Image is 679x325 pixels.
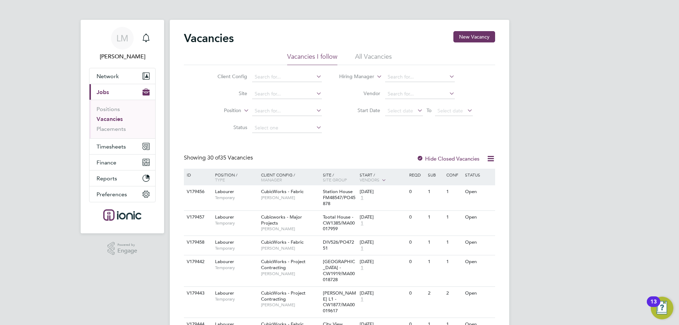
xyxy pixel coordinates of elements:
[97,89,109,95] span: Jobs
[185,169,210,181] div: ID
[89,100,155,138] div: Jobs
[463,169,494,181] div: Status
[426,236,445,249] div: 1
[215,265,257,271] span: Temporary
[385,89,455,99] input: Search for...
[207,124,247,130] label: Status
[388,108,413,114] span: Select date
[252,72,322,82] input: Search for...
[215,259,234,265] span: Labourer
[323,239,354,251] span: DIV526/PO47251
[426,211,445,224] div: 1
[463,287,494,300] div: Open
[81,20,164,233] nav: Main navigation
[97,159,116,166] span: Finance
[215,220,257,226] span: Temporary
[355,52,392,65] li: All Vacancies
[261,188,303,195] span: CubicWorks - Fabric
[97,116,123,122] a: Vacancies
[261,214,302,226] span: Cubicworks - Major Projects
[339,90,380,97] label: Vendor
[117,248,137,254] span: Engage
[97,191,127,198] span: Preferences
[424,106,434,115] span: To
[426,169,445,181] div: Sub
[360,195,364,201] span: 1
[89,209,156,221] a: Go to home page
[89,52,156,61] span: Laura Moody
[97,106,120,112] a: Positions
[261,271,319,277] span: [PERSON_NAME]
[252,123,322,133] input: Select one
[360,177,379,182] span: Vendors
[261,290,306,302] span: CubicWorks - Project Contracting
[103,209,141,221] img: ionic-logo-retina.png
[215,177,225,182] span: Type
[215,296,257,302] span: Temporary
[417,155,480,162] label: Hide Closed Vacancies
[185,255,210,268] div: V179442
[215,290,234,296] span: Labourer
[287,52,337,65] li: Vacancies I follow
[360,265,364,271] span: 1
[97,143,126,150] span: Timesheets
[445,255,463,268] div: 1
[97,126,126,132] a: Placements
[333,73,374,80] label: Hiring Manager
[407,236,426,249] div: 0
[215,245,257,251] span: Temporary
[360,290,406,296] div: [DATE]
[97,73,119,80] span: Network
[323,259,355,283] span: [GEOGRAPHIC_DATA] - CW1919/MA00018728
[445,211,463,224] div: 1
[259,169,321,186] div: Client Config /
[215,214,234,220] span: Labourer
[463,211,494,224] div: Open
[261,259,306,271] span: CubicWorks - Project Contracting
[323,290,356,314] span: [PERSON_NAME] L1 - CW1877/MA00019617
[339,107,380,114] label: Start Date
[261,226,319,232] span: [PERSON_NAME]
[445,185,463,198] div: 1
[207,73,247,80] label: Client Config
[215,195,257,201] span: Temporary
[97,175,117,182] span: Reports
[89,68,155,84] button: Network
[407,287,426,300] div: 0
[453,31,495,42] button: New Vacancy
[89,186,155,202] button: Preferences
[358,169,407,186] div: Start /
[184,154,254,162] div: Showing
[261,177,282,182] span: Manager
[116,34,128,43] span: LM
[252,106,322,116] input: Search for...
[445,236,463,249] div: 1
[463,255,494,268] div: Open
[445,169,463,181] div: Conf
[360,214,406,220] div: [DATE]
[261,195,319,201] span: [PERSON_NAME]
[185,211,210,224] div: V179457
[463,236,494,249] div: Open
[185,236,210,249] div: V179458
[215,239,234,245] span: Labourer
[426,287,445,300] div: 2
[360,189,406,195] div: [DATE]
[207,154,253,161] span: 35 Vacancies
[117,242,137,248] span: Powered by
[407,169,426,181] div: Reqd
[252,89,322,99] input: Search for...
[185,185,210,198] div: V179456
[207,154,220,161] span: 30 of
[360,296,364,302] span: 1
[215,188,234,195] span: Labourer
[261,239,303,245] span: CubicWorks - Fabric
[323,188,355,207] span: Station House FM48547/PO45878
[207,90,247,97] label: Site
[360,245,364,251] span: 1
[261,302,319,308] span: [PERSON_NAME]
[321,169,358,186] div: Site /
[108,242,138,255] a: Powered byEngage
[445,287,463,300] div: 2
[385,72,455,82] input: Search for...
